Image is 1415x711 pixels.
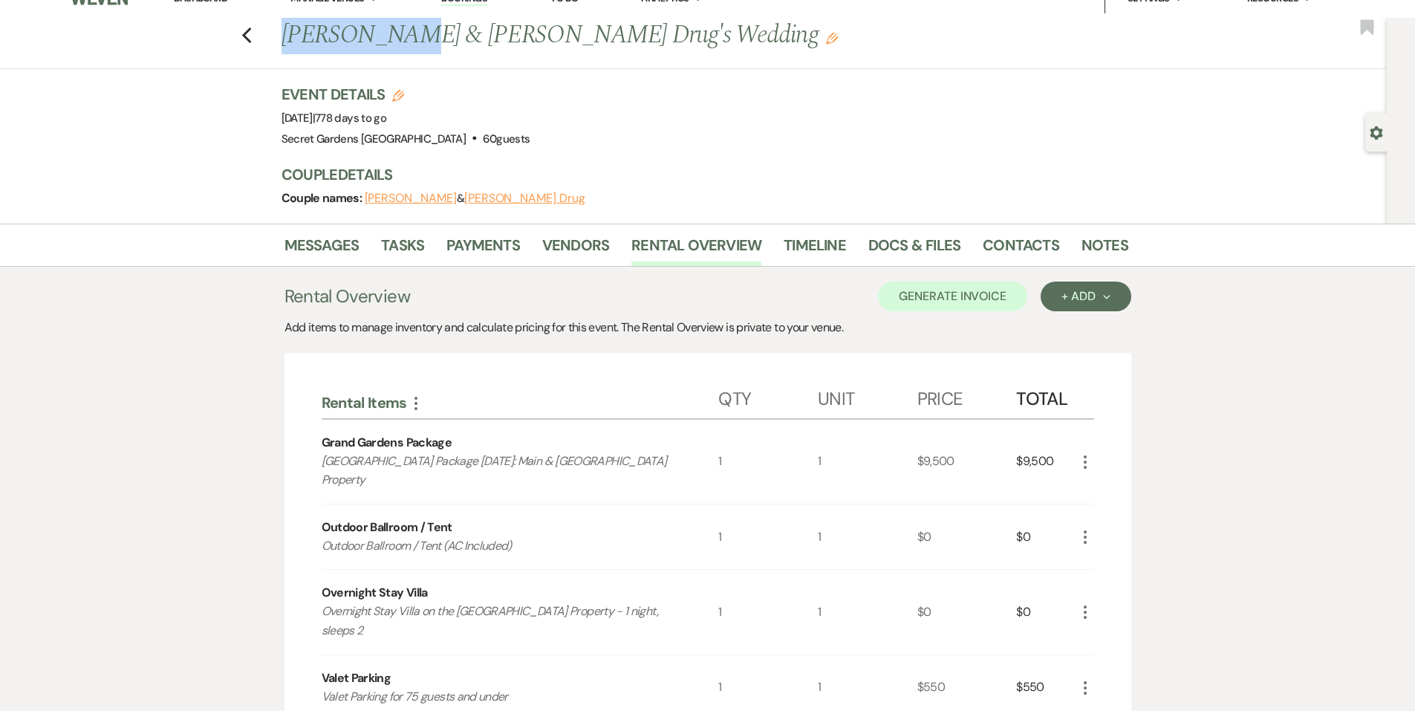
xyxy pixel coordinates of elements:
div: 1 [718,570,818,654]
div: 1 [718,504,818,570]
a: Payments [446,233,520,266]
span: 778 days to go [315,111,386,126]
a: Tasks [381,233,424,266]
span: Secret Gardens [GEOGRAPHIC_DATA] [282,132,466,146]
div: + Add [1061,290,1110,302]
div: Grand Gardens Package [322,434,452,452]
div: 1 [718,420,818,504]
div: $9,500 [1016,420,1076,504]
button: Open lead details [1370,125,1383,139]
a: Contacts [983,233,1059,266]
div: Outdoor Ballroom / Tent [322,519,452,536]
div: $0 [1016,570,1076,654]
div: Unit [818,374,917,418]
p: Valet Parking for 75 guests and under [322,687,679,707]
div: Qty [718,374,818,418]
div: Overnight Stay Villa [322,584,428,602]
div: Price [917,374,1017,418]
div: 1 [818,420,917,504]
div: Rental Items [322,393,719,412]
button: Generate Invoice [878,282,1027,311]
div: Valet Parking [322,669,391,687]
a: Timeline [784,233,846,266]
div: Add items to manage inventory and calculate pricing for this event. The Rental Overview is privat... [284,319,1131,337]
p: [GEOGRAPHIC_DATA] Package [DATE]: Main & [GEOGRAPHIC_DATA] Property [322,452,679,490]
p: Outdoor Ballroom / Tent (AC Included) [322,536,679,556]
span: Couple names: [282,190,365,206]
h1: [PERSON_NAME] & [PERSON_NAME] Drug's Wedding [282,18,947,53]
button: + Add [1041,282,1131,311]
span: | [313,111,386,126]
button: Edit [826,31,838,45]
div: 1 [818,570,917,654]
a: Rental Overview [631,233,761,266]
div: Total [1016,374,1076,418]
a: Notes [1081,233,1128,266]
div: $0 [917,504,1017,570]
div: $0 [1016,504,1076,570]
a: Vendors [542,233,609,266]
button: [PERSON_NAME] [365,192,457,204]
p: Overnight Stay Villa on the [GEOGRAPHIC_DATA] Property - 1 night, sleeps 2 [322,602,679,640]
button: [PERSON_NAME] Drug [464,192,585,204]
div: $0 [917,570,1017,654]
h3: Rental Overview [284,283,410,310]
a: Docs & Files [868,233,960,266]
span: 60 guests [483,132,530,146]
span: & [365,191,585,206]
span: [DATE] [282,111,387,126]
div: $9,500 [917,420,1017,504]
h3: Event Details [282,84,530,105]
a: Messages [284,233,360,266]
h3: Couple Details [282,164,1113,185]
div: 1 [818,504,917,570]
